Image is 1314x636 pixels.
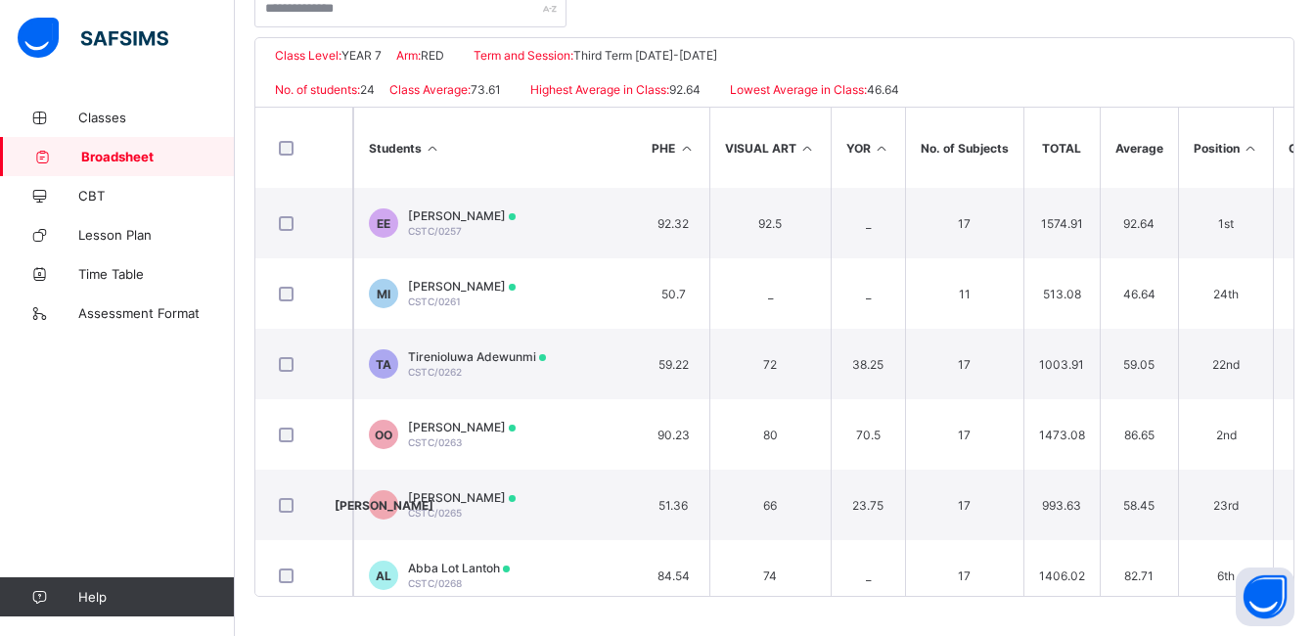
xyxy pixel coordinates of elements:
span: 17 [921,498,1009,513]
span: 86.65 [1115,428,1163,442]
span: Arm: [396,48,421,63]
span: 6th [1194,568,1259,583]
td: 74 [709,540,831,611]
td: _ [831,258,905,329]
span: CSTC/0268 [408,577,462,589]
th: YOR [831,108,905,188]
th: VISUAL ART [709,108,831,188]
td: 38.25 [831,329,905,399]
span: [PERSON_NAME] [408,208,516,223]
span: OO [375,428,392,442]
span: Classes [78,110,235,125]
td: 72 [709,329,831,399]
td: 90.23 [636,399,709,470]
td: 80 [709,399,831,470]
span: 1003.91 [1039,357,1085,372]
span: Highest Average in Class: [530,82,669,97]
span: Class Level: [275,48,341,63]
span: CSTC/0262 [408,366,462,378]
span: Lowest Average in Class: [730,82,867,97]
span: YEAR 7 [341,48,382,63]
span: CSTC/0265 [408,507,462,519]
span: CBT [78,188,235,204]
span: 24th [1194,287,1259,301]
span: Third Term [DATE]-[DATE] [573,48,717,63]
span: 23rd [1194,498,1259,513]
span: 1473.08 [1039,428,1085,442]
span: CSTC/0261 [408,295,461,307]
span: Time Table [78,266,235,282]
span: RED [421,48,444,63]
span: [PERSON_NAME] [408,420,516,434]
span: CSTC/0263 [408,436,462,448]
span: 22nd [1194,357,1259,372]
td: 92.5 [709,188,831,258]
span: Assessment Format [78,305,235,321]
span: 92.64 [669,82,701,97]
span: 73.61 [471,82,501,97]
i: Sort in Ascending Order [799,141,816,156]
td: 50.7 [636,258,709,329]
span: Broadsheet [81,149,235,164]
span: 92.64 [1115,216,1163,231]
span: 11 [921,287,1009,301]
td: _ [709,258,831,329]
span: [PERSON_NAME] [335,498,433,513]
td: 23.75 [831,470,905,540]
span: 1406.02 [1039,568,1085,583]
td: 70.5 [831,399,905,470]
span: CSTC/0257 [408,225,462,237]
th: PHE [636,108,709,188]
span: 513.08 [1039,287,1085,301]
span: 1st [1194,216,1259,231]
span: EE [377,216,390,231]
span: Lesson Plan [78,227,235,243]
span: Tirenioluwa Adewunmi [408,349,546,364]
span: AL [376,568,391,583]
td: _ [831,188,905,258]
span: Class Average: [389,82,471,97]
span: Abba Lot Lantoh [408,561,510,575]
i: Sort Ascending [425,141,441,156]
span: TA [376,357,391,372]
th: No. of Subjects [905,108,1023,188]
span: [PERSON_NAME] [408,490,516,505]
th: TOTAL [1023,108,1100,188]
td: 51.36 [636,470,709,540]
span: Help [78,589,234,605]
span: 2nd [1194,428,1259,442]
th: Average [1100,108,1178,188]
button: Open asap [1236,568,1294,626]
i: Sort in Ascending Order [874,141,890,156]
span: 59.05 [1115,357,1163,372]
span: 1574.91 [1039,216,1085,231]
img: safsims [18,18,168,59]
span: No. of students: [275,82,360,97]
td: 59.22 [636,329,709,399]
span: [PERSON_NAME] [408,279,516,294]
span: 82.71 [1115,568,1163,583]
i: Sort in Ascending Order [1243,141,1259,156]
span: 46.64 [1115,287,1163,301]
span: 17 [921,428,1009,442]
span: 46.64 [867,82,899,97]
span: Term and Session: [474,48,573,63]
th: Position [1178,108,1274,188]
th: Students [353,108,647,188]
span: 24 [360,82,375,97]
span: 17 [921,357,1009,372]
span: 17 [921,216,1009,231]
td: 84.54 [636,540,709,611]
td: 92.32 [636,188,709,258]
span: 17 [921,568,1009,583]
i: Sort in Ascending Order [678,141,695,156]
td: 66 [709,470,831,540]
span: 993.63 [1039,498,1085,513]
td: _ [831,540,905,611]
span: 58.45 [1115,498,1163,513]
span: MI [377,287,390,301]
